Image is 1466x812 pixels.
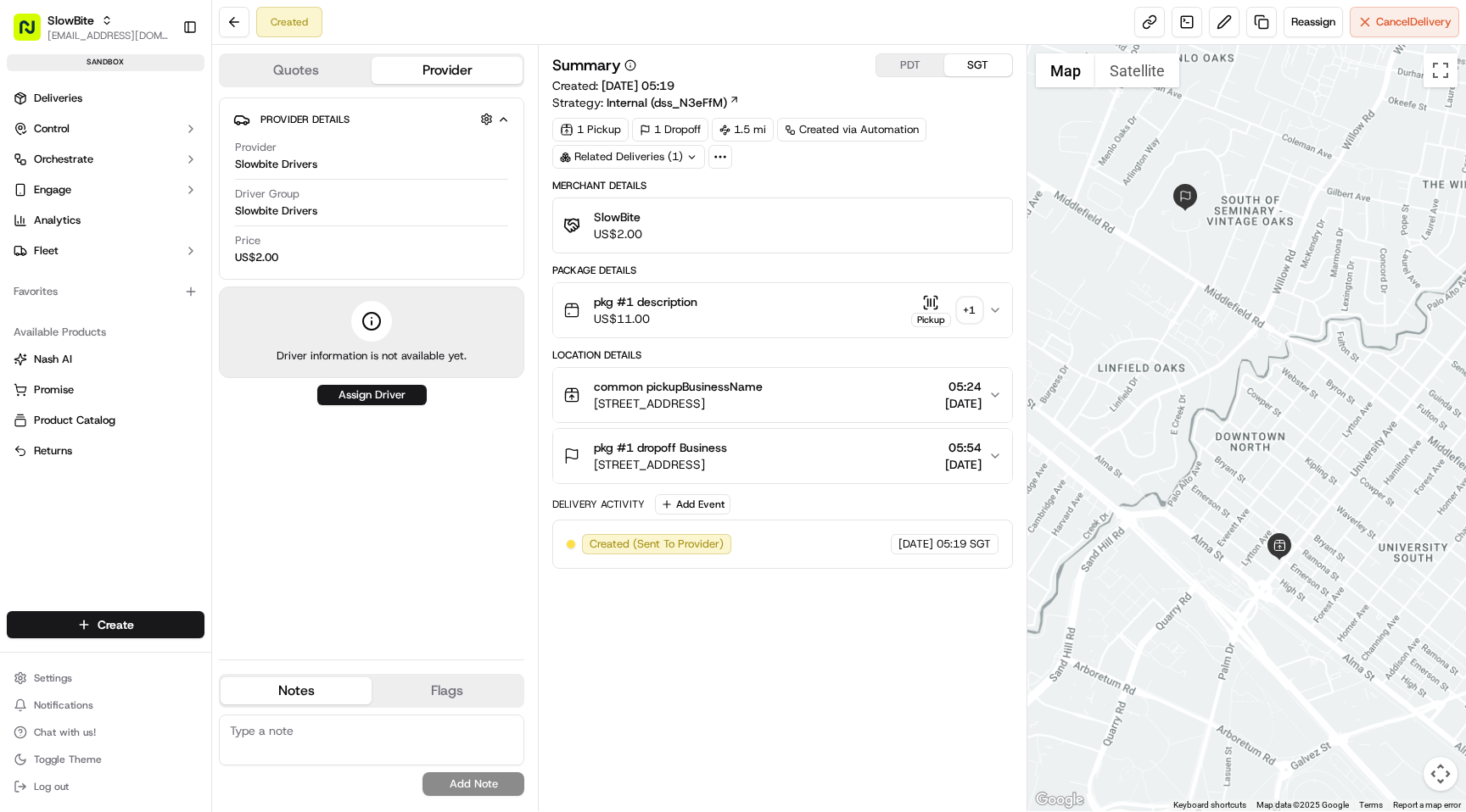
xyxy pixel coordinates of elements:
[7,748,204,771] button: Toggle Theme
[7,237,204,264] button: Fleet
[137,239,279,270] a: 💻API Documentation
[7,775,204,798] button: Log out
[945,456,982,473] span: [DATE]
[7,693,204,717] button: Notifications
[34,121,70,136] span: Control
[317,385,427,405] button: Assign Driver
[34,413,115,428] span: Product Catalog
[1350,7,1459,37] button: CancelDelivery
[1032,789,1088,811] a: Open this area in Google Maps (opens a new window)
[288,167,309,187] button: Start new chat
[594,456,727,473] span: [STREET_ADDRESS]
[553,283,1011,337] button: pkg #1 descriptionUS$11.00Pickup+1
[7,346,204,373] button: Nash AI
[1424,53,1458,87] button: Toggle fullscreen view
[7,54,204,71] div: sandbox
[34,698,93,712] span: Notifications
[7,278,204,305] div: Favorites
[7,376,204,403] button: Promise
[876,54,944,76] button: PDT
[1095,53,1179,87] button: Show satellite imagery
[34,91,82,106] span: Deliveries
[1032,789,1088,811] img: Google
[48,29,169,42] button: [EMAIL_ADDRESS][DOMAIN_NAME]
[235,203,317,219] span: Slowbite Drivers
[7,176,204,203] button: Engage
[594,378,763,395] span: common pickupBusinessName
[233,105,510,133] button: Provider Details
[34,443,72,459] span: Returns
[7,7,176,47] button: SlowBite[EMAIL_ADDRESS][DOMAIN_NAME]
[277,348,467,364] span: Driver information is not available yet.
[17,68,309,95] p: Welcome 👋
[552,118,629,142] div: 1 Pickup
[552,348,1012,362] div: Location Details
[7,407,204,434] button: Product Catalog
[7,437,204,464] button: Returns
[14,352,198,367] a: Nash AI
[945,378,982,395] span: 05:24
[235,140,277,155] span: Provider
[1291,14,1335,30] span: Reassign
[44,109,305,127] input: Got a question? Start typing here...
[712,118,774,142] div: 1.5 mi
[14,443,198,459] a: Returns
[143,247,157,261] div: 💻
[655,494,730,514] button: Add Event
[911,294,982,327] button: Pickup+1
[221,57,372,84] button: Quotes
[1376,14,1452,30] span: Cancel Delivery
[34,213,81,228] span: Analytics
[260,113,350,126] span: Provider Details
[34,753,102,766] span: Toggle Theme
[590,537,724,552] span: Created (Sent To Provider)
[10,239,137,270] a: 📗Knowledge Base
[7,720,204,744] button: Chat with us!
[48,12,94,29] button: SlowBite
[7,146,204,173] button: Orchestrate
[7,85,204,112] a: Deliveries
[911,294,951,327] button: Pickup
[17,17,51,51] img: Nash
[34,382,74,398] span: Promise
[911,313,951,327] div: Pickup
[7,319,204,346] div: Available Products
[594,310,697,327] span: US$11.00
[58,179,215,192] div: We're available if you need us!
[34,671,72,685] span: Settings
[1036,53,1095,87] button: Show street map
[34,246,130,263] span: Knowledge Base
[945,439,982,456] span: 05:54
[235,186,299,202] span: Driver Group
[553,368,1011,422] button: common pickupBusinessName[STREET_ADDRESS]05:24[DATE]
[1424,757,1458,791] button: Map camera controls
[607,94,727,111] span: Internal (dss_N3eFfM)
[7,611,204,638] button: Create
[553,429,1011,483] button: pkg #1 dropoff Business[STREET_ADDRESS]05:54[DATE]
[372,677,523,704] button: Flags
[1284,7,1343,37] button: Reassign
[235,250,278,265] span: US$2.00
[7,666,204,690] button: Settings
[552,264,1012,277] div: Package Details
[17,162,48,192] img: 1736555255976-a54dd68f-1ca7-489b-9aae-adbdc363a1c4
[235,157,317,172] span: Slowbite Drivers
[34,152,93,167] span: Orchestrate
[34,780,69,793] span: Log out
[552,77,674,94] span: Created:
[594,225,642,242] span: US$2.00
[34,182,71,197] span: Engage
[552,179,1012,192] div: Merchant Details
[898,537,933,552] span: [DATE]
[777,118,926,142] a: Created via Automation
[944,54,1012,76] button: SGT
[1256,800,1349,809] span: Map data ©2025 Google
[632,118,708,142] div: 1 Dropoff
[58,162,278,179] div: Start new chat
[14,413,198,428] a: Product Catalog
[1173,799,1246,811] button: Keyboard shortcuts
[169,287,205,300] span: Pylon
[594,209,642,225] span: SlowBite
